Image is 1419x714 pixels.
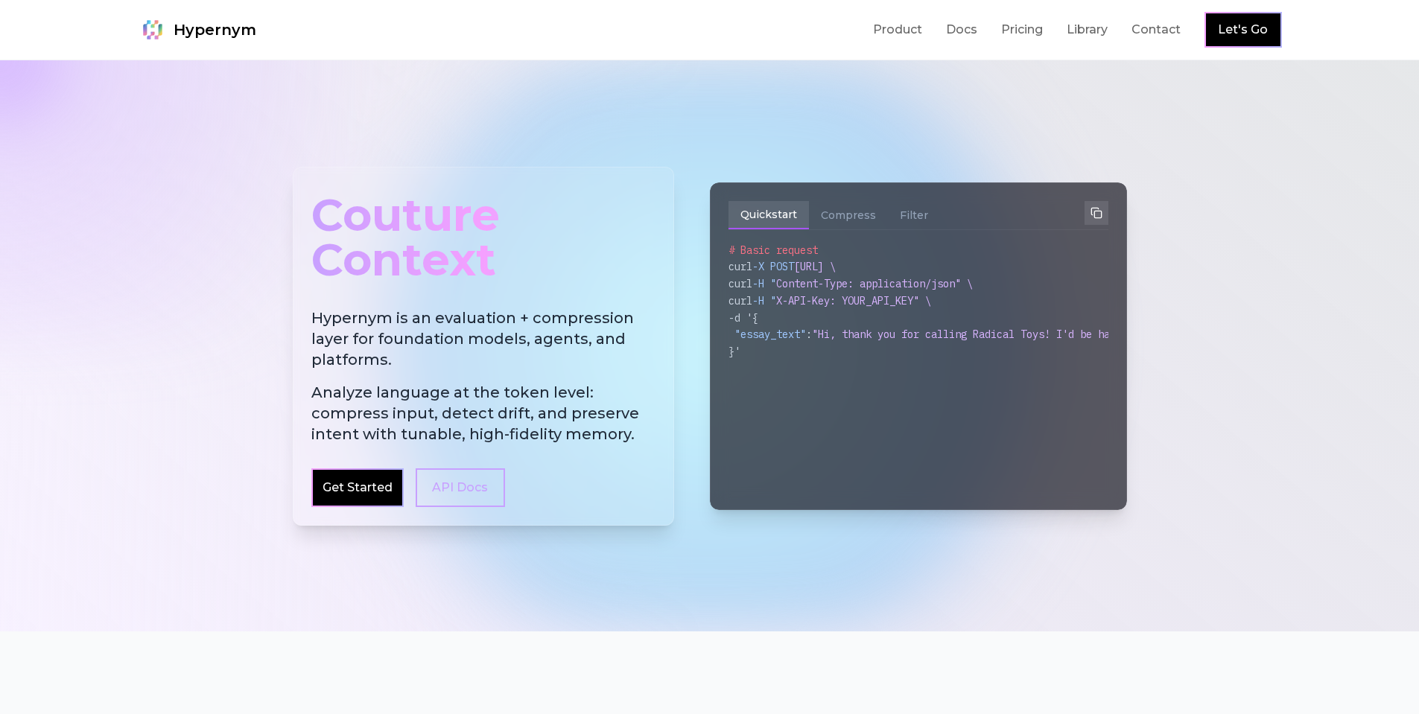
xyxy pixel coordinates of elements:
[1218,21,1268,39] a: Let's Go
[752,260,794,273] span: -X POST
[1085,201,1108,225] button: Copy to clipboard
[1067,21,1108,39] a: Library
[138,15,256,45] a: Hypernym
[776,277,973,290] span: Content-Type: application/json" \
[728,201,809,229] button: Quickstart
[311,307,655,444] h2: Hypernym is an evaluation + compression layer for foundation models, agents, and platforms.
[873,21,922,39] a: Product
[794,260,836,273] span: [URL] \
[809,201,888,229] button: Compress
[728,345,740,358] span: }'
[946,21,977,39] a: Docs
[888,201,940,229] button: Filter
[776,294,931,307] span: X-API-Key: YOUR_API_KEY" \
[752,294,776,307] span: -H "
[138,15,168,45] img: Hypernym Logo
[311,185,655,290] div: Couture Context
[728,243,818,257] span: # Basic request
[752,277,776,290] span: -H "
[416,468,505,507] a: API Docs
[728,311,758,325] span: -d '{
[734,328,806,341] span: "essay_text"
[812,328,1402,341] span: "Hi, thank you for calling Radical Toys! I'd be happy to help with your shipping or returns issue."
[728,294,752,307] span: curl
[1001,21,1043,39] a: Pricing
[1131,21,1181,39] a: Contact
[806,328,812,341] span: :
[311,382,655,444] span: Analyze language at the token level: compress input, detect drift, and preserve intent with tunab...
[323,479,393,497] a: Get Started
[728,277,752,290] span: curl
[174,19,256,40] span: Hypernym
[728,260,752,273] span: curl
